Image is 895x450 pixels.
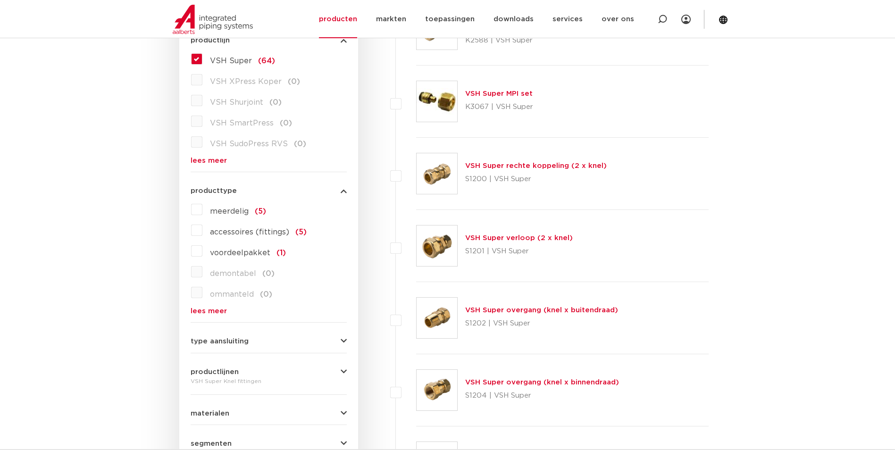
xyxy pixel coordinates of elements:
[269,99,282,106] span: (0)
[191,157,347,164] a: lees meer
[191,37,347,44] button: productlijn
[191,368,347,375] button: productlijnen
[262,270,275,277] span: (0)
[191,308,347,315] a: lees meer
[465,316,618,331] p: S1202 | VSH Super
[210,57,252,65] span: VSH Super
[417,81,457,122] img: Thumbnail for VSH Super MPI set
[465,307,618,314] a: VSH Super overgang (knel x buitendraad)
[210,140,288,148] span: VSH SudoPress RVS
[295,228,307,236] span: (5)
[465,33,709,48] p: K2588 | VSH Super
[465,162,607,169] a: VSH Super rechte koppeling (2 x knel)
[210,78,282,85] span: VSH XPress Koper
[417,370,457,410] img: Thumbnail for VSH Super overgang (knel x binnendraad)
[210,270,256,277] span: demontabel
[191,187,237,194] span: producttype
[191,410,347,417] button: materialen
[191,37,230,44] span: productlijn
[191,375,347,387] div: VSH Super Knel fittingen
[191,187,347,194] button: producttype
[210,228,289,236] span: accessoires (fittings)
[280,119,292,127] span: (0)
[465,172,607,187] p: S1200 | VSH Super
[210,99,263,106] span: VSH Shurjoint
[294,140,306,148] span: (0)
[417,298,457,338] img: Thumbnail for VSH Super overgang (knel x buitendraad)
[417,225,457,266] img: Thumbnail for VSH Super verloop (2 x knel)
[258,57,275,65] span: (64)
[255,208,266,215] span: (5)
[210,208,249,215] span: meerdelig
[210,119,274,127] span: VSH SmartPress
[191,440,347,447] button: segmenten
[417,153,457,194] img: Thumbnail for VSH Super rechte koppeling (2 x knel)
[191,368,239,375] span: productlijnen
[276,249,286,257] span: (1)
[191,410,229,417] span: materialen
[210,249,270,257] span: voordeelpakket
[191,338,347,345] button: type aansluiting
[465,100,533,115] p: K3067 | VSH Super
[210,291,254,298] span: ommanteld
[465,379,619,386] a: VSH Super overgang (knel x binnendraad)
[260,291,272,298] span: (0)
[191,440,232,447] span: segmenten
[191,338,249,345] span: type aansluiting
[465,234,573,242] a: VSH Super verloop (2 x knel)
[465,90,533,97] a: VSH Super MPI set
[465,244,573,259] p: S1201 | VSH Super
[465,388,619,403] p: S1204 | VSH Super
[288,78,300,85] span: (0)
